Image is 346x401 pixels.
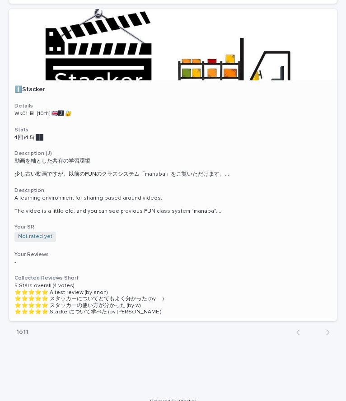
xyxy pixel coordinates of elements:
p: ℹ️Stacker [14,86,332,93]
h3: Your Reviews [14,251,332,258]
h3: Description (J) [14,150,332,157]
a: ℹ️StackerDetailsWk01 🖥 [10:11] 🇬🇧🅹️ 🔐Stats4回 (4.5) ██Description (J)動画を軸とした共有の学習環境 少し古い動画ですが、以前のF... [9,9,337,321]
p: 1 of 1 [9,321,36,343]
span: 動画を軸とした共有の学習環境 少し古い動画ですが、以前のFUNのクラスシステム「manaba」をご覧いただけます。 ... [14,158,332,177]
h3: Details [14,103,332,110]
span: A learning environment for sharing based around videos. The video is a little old, and you can se... [14,195,332,214]
p: Wk01 🖥 [10:11] 🇬🇧🅹️ 🔐 [14,111,332,117]
h3: Description [14,187,332,194]
button: Next [313,328,337,336]
p: 4回 (4.5) ██ [14,135,332,141]
h3: Collected Reviews Short [14,275,332,282]
h3: Your SR [14,224,332,231]
h3: Stats [14,126,332,134]
p: - [14,259,332,266]
button: Back [289,328,313,336]
p: 5 Stars overall (4 votes) ⭐️⭐️⭐️⭐️⭐️ A test review (by anon) ⭐️⭐️⭐️⭐️⭐️ スタッカーについてとてもよく分かった (by ) ... [14,283,332,315]
div: 動画を軸とした共有の学習環境 少し古い動画ですが、以前のFUNのクラスシステム「manaba」をご覧いただけます。 0:00 Stackerを用いる理由 0:52 講義の検索方法 1:09 学習... [14,158,332,177]
a: Not rated yet [18,233,52,240]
